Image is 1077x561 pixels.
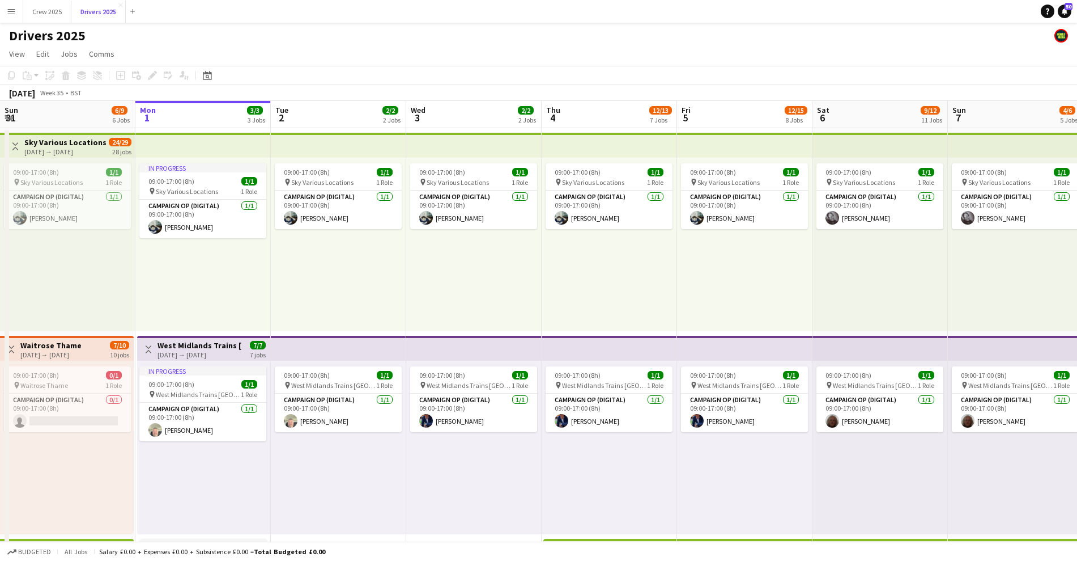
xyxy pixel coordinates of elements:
span: Edit [36,49,49,59]
span: 1/1 [377,371,393,379]
span: 09:00-17:00 (8h) [13,371,59,379]
app-job-card: 09:00-17:00 (8h)1/1 Sky Various Locations1 RoleCampaign Op (Digital)1/109:00-17:00 (8h)[PERSON_NAME] [410,163,537,229]
span: West Midlands Trains [GEOGRAPHIC_DATA] [427,381,512,390]
span: 09:00-17:00 (8h) [419,168,465,176]
span: Sky Various Locations [833,178,895,187]
app-card-role: Campaign Op (Digital)1/109:00-17:00 (8h)[PERSON_NAME] [546,191,672,229]
span: Sky Various Locations [291,178,354,187]
span: Sky Various Locations [156,187,218,196]
span: 5 [680,111,691,124]
app-job-card: 09:00-17:00 (8h)1/1 Sky Various Locations1 RoleCampaign Op (Digital)1/109:00-17:00 (8h)[PERSON_NAME] [275,163,402,229]
div: [DATE] [9,87,35,99]
span: Budgeted [18,548,51,556]
span: 1/1 [648,371,663,379]
span: 1 Role [512,178,528,187]
span: Sky Various Locations [427,178,489,187]
app-job-card: 09:00-17:00 (8h)1/1 Sky Various Locations1 RoleCampaign Op (Digital)1/109:00-17:00 (8h)[PERSON_NAME] [546,163,672,229]
app-job-card: In progress09:00-17:00 (8h)1/1 West Midlands Trains [GEOGRAPHIC_DATA]1 RoleCampaign Op (Digital)1... [139,366,266,441]
div: In progress [139,163,266,172]
span: Thu [546,105,560,115]
app-job-card: 09:00-17:00 (8h)1/1 West Midlands Trains [GEOGRAPHIC_DATA]1 RoleCampaign Op (Digital)1/109:00-17:... [275,366,402,432]
span: 4/6 [1059,106,1075,115]
app-card-role: Campaign Op (Digital)1/109:00-17:00 (8h)[PERSON_NAME] [816,394,943,432]
app-card-role: Campaign Op (Digital)1/109:00-17:00 (8h)[PERSON_NAME] [681,394,808,432]
span: 09:00-17:00 (8h) [690,168,736,176]
div: 2 Jobs [518,116,536,124]
span: 2/2 [382,106,398,115]
span: West Midlands Trains [GEOGRAPHIC_DATA] [833,381,918,390]
span: 1 Role [241,390,257,399]
app-card-role: Campaign Op (Digital)1/109:00-17:00 (8h)[PERSON_NAME] [546,394,672,432]
span: 3 [409,111,425,124]
span: West Midlands Trains [GEOGRAPHIC_DATA] [562,381,647,390]
app-card-role: Campaign Op (Digital)1/109:00-17:00 (8h)[PERSON_NAME] [681,191,808,229]
div: [DATE] → [DATE] [157,351,242,359]
app-card-role: Campaign Op (Digital)1/109:00-17:00 (8h)[PERSON_NAME] [275,394,402,432]
span: West Midlands Trains [GEOGRAPHIC_DATA] [291,381,376,390]
span: 09:00-17:00 (8h) [148,177,194,185]
span: 1 [138,111,156,124]
div: 09:00-17:00 (8h)1/1 West Midlands Trains [GEOGRAPHIC_DATA]1 RoleCampaign Op (Digital)1/109:00-17:... [546,366,672,432]
span: 1 Role [782,381,799,390]
app-job-card: 09:00-17:00 (8h)1/1 Sky Various Locations1 RoleCampaign Op (Digital)1/109:00-17:00 (8h)[PERSON_NAME] [816,163,943,229]
span: 1 Role [1053,178,1070,187]
span: 1 Role [241,187,257,196]
div: Salary £0.00 + Expenses £0.00 + Subsistence £0.00 = [99,547,325,556]
span: 2/2 [518,106,534,115]
span: 09:00-17:00 (8h) [13,168,59,176]
button: Crew 2025 [23,1,71,23]
app-card-role: Campaign Op (Digital)1/109:00-17:00 (8h)[PERSON_NAME] [139,403,266,441]
div: 28 jobs [112,146,131,156]
app-user-avatar: Nicola Price [1054,29,1068,43]
app-job-card: 09:00-17:00 (8h)1/1 Sky Various Locations1 RoleCampaign Op (Digital)1/109:00-17:00 (8h)[PERSON_NAME] [4,163,131,229]
span: 09:00-17:00 (8h) [555,371,601,379]
span: 09:00-17:00 (8h) [148,380,194,389]
span: 09:00-17:00 (8h) [419,371,465,379]
button: Budgeted [6,546,53,558]
app-job-card: 09:00-17:00 (8h)1/1 West Midlands Trains [GEOGRAPHIC_DATA]1 RoleCampaign Op (Digital)1/109:00-17:... [816,366,943,432]
a: View [5,47,29,61]
span: 09:00-17:00 (8h) [961,371,1007,379]
app-card-role: Campaign Op (Digital)1/109:00-17:00 (8h)[PERSON_NAME] [139,200,266,238]
div: 09:00-17:00 (8h)0/1 Waitrose Thame1 RoleCampaign Op (Digital)0/109:00-17:00 (8h) [4,366,131,432]
span: West Midlands Trains [GEOGRAPHIC_DATA] [697,381,782,390]
span: 09:00-17:00 (8h) [825,168,871,176]
span: 1 Role [376,178,393,187]
span: 1 Role [918,381,934,390]
span: Waitrose Thame [20,381,68,390]
span: Tue [275,105,288,115]
app-card-role: Campaign Op (Digital)1/109:00-17:00 (8h)[PERSON_NAME] [275,191,402,229]
div: 3 Jobs [248,116,265,124]
div: 7 Jobs [650,116,671,124]
button: Drivers 2025 [71,1,126,23]
a: Jobs [56,47,82,61]
app-job-card: In progress09:00-17:00 (8h)1/1 Sky Various Locations1 RoleCampaign Op (Digital)1/109:00-17:00 (8h... [139,163,266,238]
span: West Midlands Trains [GEOGRAPHIC_DATA] [156,390,241,399]
span: Sun [5,105,18,115]
span: 1 Role [105,178,122,187]
span: 1/1 [648,168,663,176]
h3: West Midlands Trains [GEOGRAPHIC_DATA] [157,340,242,351]
span: 1/1 [783,371,799,379]
div: 8 Jobs [785,116,807,124]
app-job-card: 09:00-17:00 (8h)1/1 West Midlands Trains [GEOGRAPHIC_DATA]1 RoleCampaign Op (Digital)1/109:00-17:... [410,366,537,432]
span: Sky Various Locations [20,178,83,187]
span: 31 [3,111,18,124]
span: 24/29 [109,138,131,146]
app-job-card: 09:00-17:00 (8h)1/1 West Midlands Trains [GEOGRAPHIC_DATA]1 RoleCampaign Op (Digital)1/109:00-17:... [681,366,808,432]
span: 6 [815,111,829,124]
app-card-role: Campaign Op (Digital)1/109:00-17:00 (8h)[PERSON_NAME] [410,191,537,229]
span: Fri [682,105,691,115]
span: 1 Role [512,381,528,390]
span: 12/13 [649,106,672,115]
span: 1/1 [512,371,528,379]
span: Comms [89,49,114,59]
div: 6 Jobs [112,116,130,124]
span: 2 [274,111,288,124]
